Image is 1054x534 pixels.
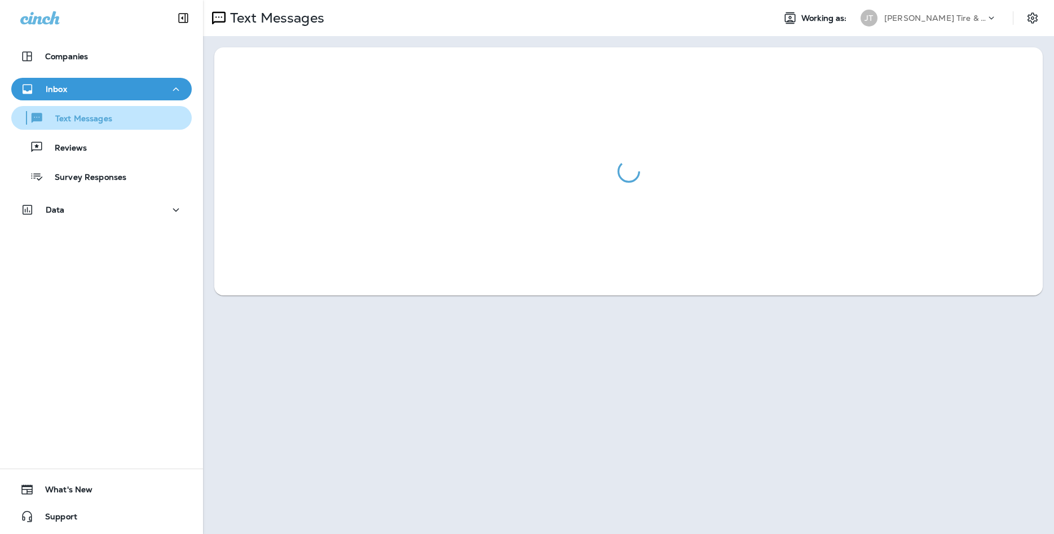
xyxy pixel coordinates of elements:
[861,10,877,27] div: JT
[34,485,92,498] span: What's New
[44,114,112,125] p: Text Messages
[11,45,192,68] button: Companies
[46,205,65,214] p: Data
[11,106,192,130] button: Text Messages
[801,14,849,23] span: Working as:
[45,52,88,61] p: Companies
[46,85,67,94] p: Inbox
[11,165,192,188] button: Survey Responses
[11,78,192,100] button: Inbox
[11,135,192,159] button: Reviews
[11,505,192,528] button: Support
[34,512,77,526] span: Support
[167,7,199,29] button: Collapse Sidebar
[1022,8,1043,28] button: Settings
[884,14,986,23] p: [PERSON_NAME] Tire & Auto
[11,478,192,501] button: What's New
[43,143,87,154] p: Reviews
[43,173,126,183] p: Survey Responses
[226,10,324,27] p: Text Messages
[11,198,192,221] button: Data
